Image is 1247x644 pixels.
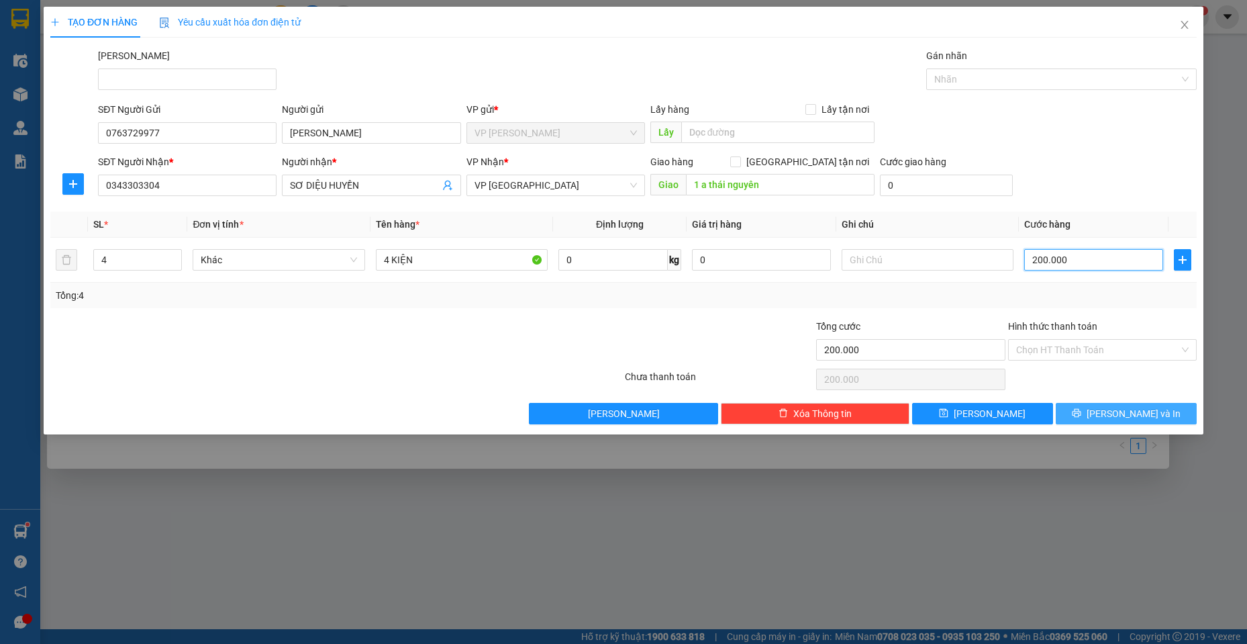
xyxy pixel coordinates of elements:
[475,175,637,195] span: VP Nha Trang
[193,219,243,230] span: Đơn vị tính
[10,88,31,102] span: CR :
[1056,403,1197,424] button: printer[PERSON_NAME] và In
[98,102,277,117] div: SĐT Người Gửi
[623,369,815,393] div: Chưa thanh toán
[466,156,504,167] span: VP Nhận
[442,180,453,191] span: user-add
[912,403,1053,424] button: save[PERSON_NAME]
[880,175,1013,196] input: Cước giao hàng
[282,154,460,169] div: Người nhận
[721,403,909,424] button: deleteXóa Thông tin
[1175,255,1191,265] span: plus
[98,68,277,90] input: Mã ĐH
[1087,406,1181,421] span: [PERSON_NAME] và In
[686,174,875,195] input: Dọc đường
[650,104,689,115] span: Lấy hàng
[793,406,852,421] span: Xóa Thông tin
[1072,408,1081,419] span: printer
[692,219,742,230] span: Giá trị hàng
[1174,249,1191,271] button: plus
[62,173,84,195] button: plus
[11,44,119,60] div: ANH HIẾU
[939,408,948,419] span: save
[650,156,693,167] span: Giao hàng
[128,11,236,44] div: VP [PERSON_NAME]
[159,17,301,28] span: Yêu cầu xuất hóa đơn điện tử
[128,44,236,60] div: CÔ HƯỜNG
[376,249,548,271] input: VD: Bàn, Ghế
[56,288,481,303] div: Tổng: 4
[466,102,645,117] div: VP gửi
[56,249,77,271] button: delete
[282,102,460,117] div: Người gửi
[779,408,788,419] span: delete
[741,154,875,169] span: [GEOGRAPHIC_DATA] tận nơi
[529,403,717,424] button: [PERSON_NAME]
[880,156,946,167] label: Cước giao hàng
[50,17,60,27] span: plus
[1008,321,1097,332] label: Hình thức thanh toán
[650,174,686,195] span: Giao
[836,212,1019,238] th: Ghi chú
[1179,19,1190,30] span: close
[98,154,277,169] div: SĐT Người Nhận
[159,17,170,28] img: icon
[128,60,236,79] div: 0917486430
[10,87,121,103] div: 30.000
[11,60,119,79] div: 0902410032
[63,179,83,189] span: plus
[11,11,119,44] div: VP [PERSON_NAME]
[93,219,104,230] span: SL
[98,50,170,61] label: Mã ĐH
[668,249,681,271] span: kg
[475,123,637,143] span: VP Phạm Ngũ Lão
[201,250,357,270] span: Khác
[650,122,681,143] span: Lấy
[954,406,1026,421] span: [PERSON_NAME]
[816,102,875,117] span: Lấy tận nơi
[128,13,160,27] span: Nhận:
[842,249,1014,271] input: Ghi Chú
[1166,7,1203,44] button: Close
[926,50,967,61] label: Gán nhãn
[596,219,644,230] span: Định lượng
[681,122,875,143] input: Dọc đường
[50,17,138,28] span: TẠO ĐƠN HÀNG
[1024,219,1070,230] span: Cước hàng
[588,406,660,421] span: [PERSON_NAME]
[692,249,831,271] input: 0
[376,219,419,230] span: Tên hàng
[816,321,860,332] span: Tổng cước
[11,13,32,27] span: Gửi:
